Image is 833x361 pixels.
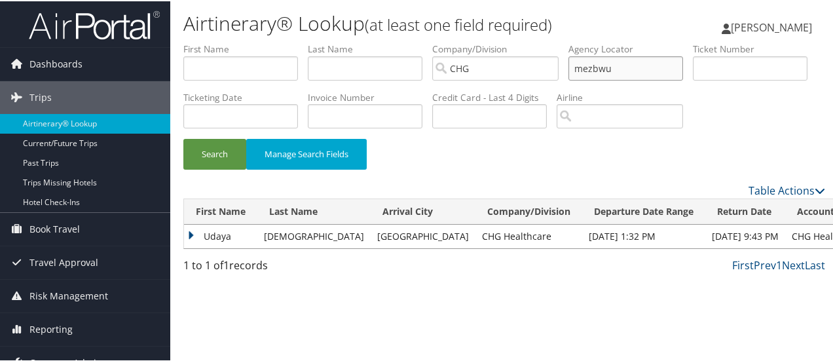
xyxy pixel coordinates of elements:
[749,182,825,197] a: Table Actions
[432,90,557,103] label: Credit Card - Last 4 Digits
[693,41,817,54] label: Ticket Number
[183,41,308,54] label: First Name
[184,223,257,247] td: Udaya
[432,41,568,54] label: Company/Division
[183,138,246,168] button: Search
[183,90,308,103] label: Ticketing Date
[29,212,80,244] span: Book Travel
[183,9,611,36] h1: Airtinerary® Lookup
[557,90,693,103] label: Airline
[184,198,257,223] th: First Name: activate to sort column ascending
[223,257,229,271] span: 1
[29,80,52,113] span: Trips
[705,198,785,223] th: Return Date: activate to sort column ascending
[29,278,108,311] span: Risk Management
[582,198,705,223] th: Departure Date Range: activate to sort column ascending
[183,256,329,278] div: 1 to 1 of records
[722,7,825,46] a: [PERSON_NAME]
[371,223,475,247] td: [GEOGRAPHIC_DATA]
[582,223,705,247] td: [DATE] 1:32 PM
[365,12,552,34] small: (at least one field required)
[29,47,83,79] span: Dashboards
[308,41,432,54] label: Last Name
[776,257,782,271] a: 1
[732,257,754,271] a: First
[754,257,776,271] a: Prev
[246,138,367,168] button: Manage Search Fields
[731,19,812,33] span: [PERSON_NAME]
[371,198,475,223] th: Arrival City: activate to sort column ascending
[29,9,160,39] img: airportal-logo.png
[29,245,98,278] span: Travel Approval
[257,223,371,247] td: [DEMOGRAPHIC_DATA]
[29,312,73,345] span: Reporting
[475,223,582,247] td: CHG Healthcare
[568,41,693,54] label: Agency Locator
[257,198,371,223] th: Last Name: activate to sort column ascending
[782,257,805,271] a: Next
[475,198,582,223] th: Company/Division
[805,257,825,271] a: Last
[705,223,785,247] td: [DATE] 9:43 PM
[308,90,432,103] label: Invoice Number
